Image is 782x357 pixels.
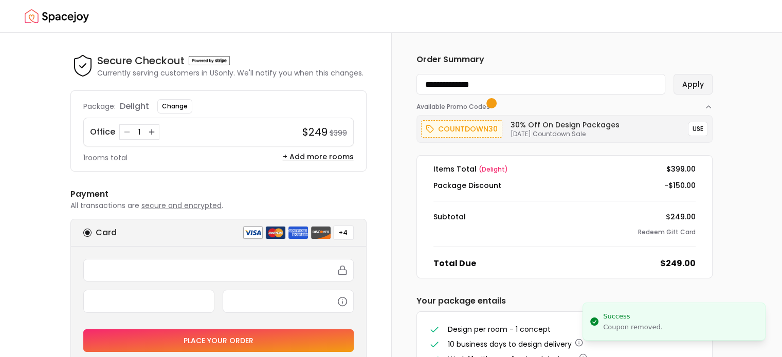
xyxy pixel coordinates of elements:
button: Change [157,99,192,114]
div: Success [603,311,663,322]
button: USE [688,122,708,136]
iframe: Secure CVC input frame [229,296,347,306]
h6: Payment [70,188,367,200]
h4: Secure Checkout [97,53,185,68]
span: ( delight ) [479,165,508,174]
p: Package: [83,101,116,111]
button: Available Promo Codes [416,95,713,111]
span: Available Promo Codes [416,103,493,111]
div: Coupon removed. [603,323,663,332]
h6: Your package entails [416,295,713,307]
h6: 30% Off on Design Packages [511,120,620,130]
h6: Order Summary [416,53,713,66]
dd: $249.00 [660,257,696,270]
img: Spacejoy Logo [25,6,89,27]
img: mastercard [265,226,286,239]
button: Increase quantity for Office [147,127,157,137]
img: Powered by stripe [189,56,230,65]
button: +4 [333,226,354,240]
p: [DATE] Countdown Sale [511,130,620,138]
img: american express [288,226,308,239]
p: countdown30 [438,123,498,135]
a: Spacejoy [25,6,89,27]
p: All transactions are . [70,200,367,211]
p: Currently serving customers in US only. We'll notify you when this changes. [97,68,363,78]
iframe: Secure card number input frame [90,266,347,275]
img: visa [243,226,263,239]
dt: Subtotal [433,212,466,222]
div: Available Promo Codes [416,111,713,143]
iframe: Secure expiration date input frame [90,296,208,306]
dd: $399.00 [666,164,696,174]
span: Design per room - 1 concept [448,324,551,334]
dt: Package Discount [433,180,501,191]
img: discover [311,226,331,239]
dt: Items Total [433,164,508,174]
h4: $249 [302,125,328,139]
h6: Card [96,227,117,239]
span: secure and encrypted [141,200,222,211]
dd: -$150.00 [664,180,696,191]
button: Redeem Gift Card [638,228,696,236]
p: Office [90,126,115,138]
span: 10 business days to design delivery [448,339,572,349]
dd: $249.00 [666,212,696,222]
p: delight [120,100,149,112]
button: + Add more rooms [283,152,354,162]
button: Apply [674,74,713,95]
dt: Total Due [433,257,476,270]
button: Decrease quantity for Office [122,127,132,137]
button: Place your order [83,329,354,352]
small: $399 [330,128,347,138]
p: 1 rooms total [83,153,128,163]
div: 1 [134,127,144,137]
